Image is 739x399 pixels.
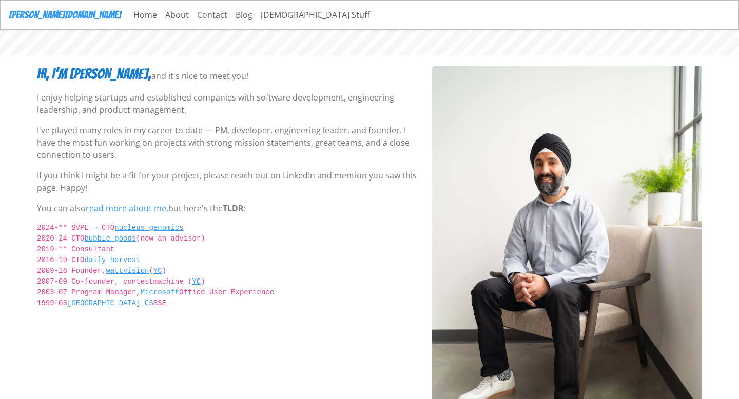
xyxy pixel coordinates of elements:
a: Contact [193,5,231,25]
p: I've played many roles in my career to date — PM, developer, engineering leader, and founder. I h... [37,124,420,161]
a: wattvision [106,267,149,275]
a: YC [153,267,162,275]
a: Microsoft [141,288,180,296]
p: If you think I might be a fit for your project, please reach out on LinkedIn and mention you saw ... [37,169,420,194]
span: TLDR [223,203,244,214]
a: Blog [231,5,257,25]
a: [GEOGRAPHIC_DATA] [67,299,141,307]
code: 2024-** SVPE → CTO 2020-24 CTO (now an advisor) 2019-** Consultant 2016-19 CTO 2009-16 Founder, (... [37,223,420,320]
a: bubble goods [84,234,136,243]
a: daily harvest [84,256,140,264]
a: [DEMOGRAPHIC_DATA] Stuff [257,5,374,25]
a: CS [145,299,153,307]
p: You can also but here's the : [37,202,420,214]
a: About [161,5,193,25]
a: YC [192,277,201,286]
a: nucleus genomics [114,224,183,232]
h3: Hi, I’m [PERSON_NAME], [37,66,151,83]
a: Home [129,5,161,25]
a: [PERSON_NAME][DOMAIN_NAME] [9,5,121,25]
p: I enjoy helping startups and established companies with software development, engineering leaders... [37,91,420,116]
a: read more about me, [86,203,168,214]
p: and it's nice to meet you! [151,70,248,82]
